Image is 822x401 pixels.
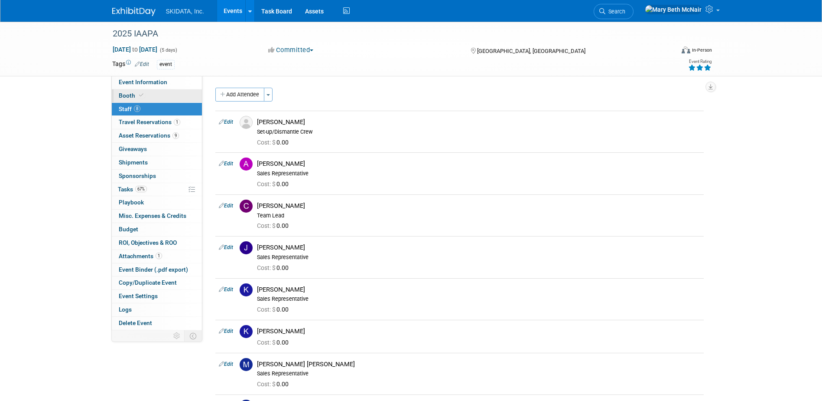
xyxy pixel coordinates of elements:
[119,226,138,233] span: Budget
[112,276,202,289] a: Copy/Duplicate Event
[119,279,177,286] span: Copy/Duplicate Event
[119,159,148,166] span: Shipments
[257,139,276,146] span: Cost: $
[240,325,253,338] img: K.jpg
[119,319,152,326] span: Delete Event
[112,103,202,116] a: Staff8
[112,183,202,196] a: Tasks67%
[257,128,700,135] div: Set-up/Dismantle Crew
[119,266,188,273] span: Event Binder (.pdf export)
[184,330,202,342] td: Toggle Event Tabs
[257,381,292,388] span: 0.00
[257,139,292,146] span: 0.00
[112,196,202,209] a: Playbook
[240,283,253,296] img: K.jpg
[112,46,158,53] span: [DATE] [DATE]
[112,317,202,330] a: Delete Event
[119,92,145,99] span: Booth
[169,330,185,342] td: Personalize Event Tab Strip
[112,89,202,102] a: Booth
[257,286,700,294] div: [PERSON_NAME]
[257,264,276,271] span: Cost: $
[112,170,202,183] a: Sponsorships
[119,293,158,299] span: Event Settings
[257,381,276,388] span: Cost: $
[257,243,700,252] div: [PERSON_NAME]
[240,358,253,371] img: M.jpg
[257,212,700,219] div: Team Lead
[257,222,276,229] span: Cost: $
[112,76,202,89] a: Event Information
[119,199,144,206] span: Playbook
[131,46,139,53] span: to
[257,181,292,187] span: 0.00
[119,212,186,219] span: Misc. Expenses & Credits
[265,46,317,55] button: Committed
[156,253,162,259] span: 1
[257,160,700,168] div: [PERSON_NAME]
[219,244,233,250] a: Edit
[645,5,702,14] img: Mary Beth McNair
[257,181,276,187] span: Cost: $
[135,61,149,67] a: Edit
[219,328,233,334] a: Edit
[174,119,180,125] span: 1
[112,290,202,303] a: Event Settings
[119,172,156,179] span: Sponsorships
[692,47,712,53] div: In-Person
[682,46,690,53] img: Format-Inperson.png
[257,170,700,177] div: Sales Representative
[112,263,202,276] a: Event Binder (.pdf export)
[112,129,202,142] a: Asset Reservations9
[257,118,700,126] div: [PERSON_NAME]
[159,47,177,53] span: (5 days)
[257,202,700,210] div: [PERSON_NAME]
[688,59,712,64] div: Event Rating
[119,145,147,152] span: Giveaways
[594,4,634,19] a: Search
[172,132,179,139] span: 9
[119,306,132,313] span: Logs
[240,116,253,129] img: Associate-Profile-5.png
[119,79,167,85] span: Event Information
[112,223,202,236] a: Budget
[112,210,202,223] a: Misc. Expenses & Credits
[119,239,177,246] span: ROI, Objectives & ROO
[119,253,162,260] span: Attachments
[134,105,140,112] span: 8
[112,116,202,129] a: Travel Reservations1
[257,360,700,368] div: [PERSON_NAME] [PERSON_NAME]
[219,119,233,125] a: Edit
[257,339,292,346] span: 0.00
[112,250,202,263] a: Attachments1
[219,286,233,293] a: Edit
[219,203,233,209] a: Edit
[135,186,147,192] span: 67%
[257,370,700,377] div: Sales Representative
[112,303,202,316] a: Logs
[240,241,253,254] img: J.jpg
[219,361,233,367] a: Edit
[257,306,276,313] span: Cost: $
[257,327,700,335] div: [PERSON_NAME]
[605,8,625,15] span: Search
[112,143,202,156] a: Giveaways
[157,60,175,69] div: event
[110,26,661,42] div: 2025 IAAPA
[112,7,156,16] img: ExhibitDay
[112,237,202,250] a: ROI, Objectives & ROO
[257,254,700,261] div: Sales Representative
[119,132,179,139] span: Asset Reservations
[119,118,180,125] span: Travel Reservations
[240,200,253,213] img: C.jpg
[257,306,292,313] span: 0.00
[477,48,585,54] span: [GEOGRAPHIC_DATA], [GEOGRAPHIC_DATA]
[166,8,204,15] span: SKIDATA, Inc.
[257,264,292,271] span: 0.00
[119,105,140,112] span: Staff
[112,59,149,69] td: Tags
[139,93,143,98] i: Booth reservation complete
[215,88,264,102] button: Add Attendee
[257,296,700,302] div: Sales Representative
[240,158,253,171] img: A.jpg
